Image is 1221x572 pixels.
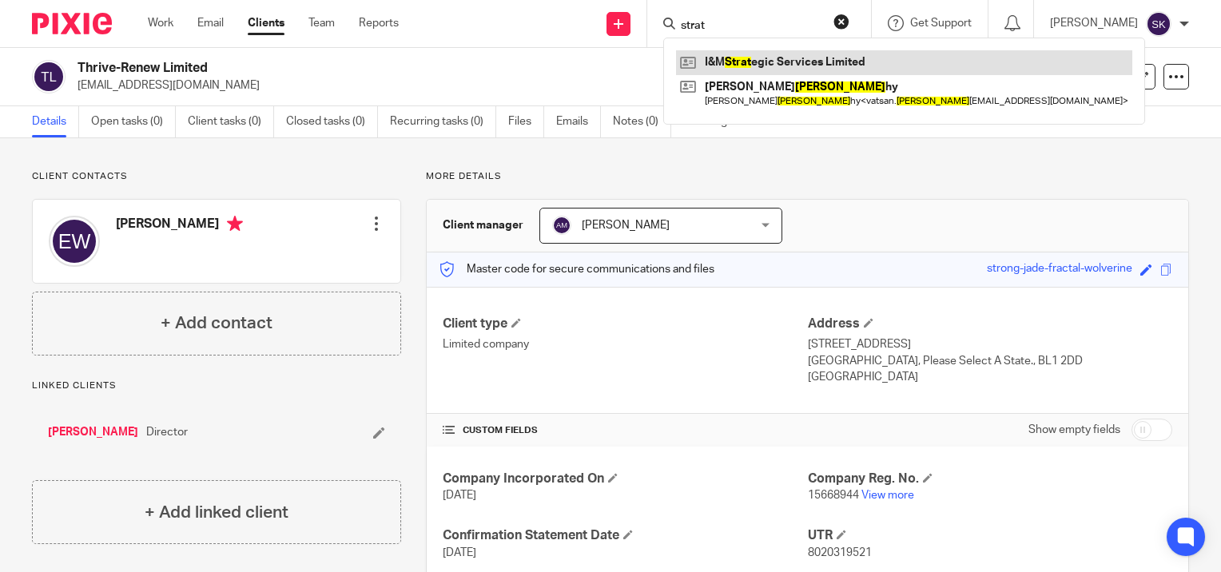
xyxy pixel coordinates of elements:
h4: + Add linked client [145,500,288,525]
a: Files [508,106,544,137]
h2: Thrive-Renew Limited [78,60,793,77]
i: Primary [227,216,243,232]
span: [PERSON_NAME] [582,220,670,231]
p: [GEOGRAPHIC_DATA] [808,369,1172,385]
p: Master code for secure communications and files [439,261,714,277]
a: Email [197,15,224,31]
img: svg%3E [49,216,100,267]
p: Linked clients [32,379,401,392]
a: View more [861,490,914,501]
span: Get Support [910,18,972,29]
img: svg%3E [552,216,571,235]
a: Open tasks (0) [91,106,176,137]
p: Client contacts [32,170,401,183]
p: [EMAIL_ADDRESS][DOMAIN_NAME] [78,77,972,93]
h4: UTR [808,527,1172,544]
span: 8020319521 [808,547,872,558]
h4: Address [808,316,1172,332]
p: [STREET_ADDRESS] [808,336,1172,352]
a: Notes (0) [613,106,671,137]
span: Director [146,424,188,440]
div: strong-jade-fractal-wolverine [987,260,1132,279]
h4: Company Incorporated On [443,471,807,487]
p: [GEOGRAPHIC_DATA], Please Select A State., BL1 2DD [808,353,1172,369]
p: [PERSON_NAME] [1050,15,1138,31]
a: Reports [359,15,399,31]
a: [PERSON_NAME] [48,424,138,440]
h4: Company Reg. No. [808,471,1172,487]
p: Limited company [443,336,807,352]
img: svg%3E [1146,11,1171,37]
img: svg%3E [32,60,66,93]
input: Search [679,19,823,34]
h4: [PERSON_NAME] [116,216,243,236]
a: Team [308,15,335,31]
h4: + Add contact [161,311,272,336]
a: Clients [248,15,284,31]
a: Work [148,15,173,31]
span: [DATE] [443,547,476,558]
a: Recurring tasks (0) [390,106,496,137]
h4: Confirmation Statement Date [443,527,807,544]
h4: CUSTOM FIELDS [443,424,807,437]
h4: Client type [443,316,807,332]
a: Emails [556,106,601,137]
span: [DATE] [443,490,476,501]
p: More details [426,170,1189,183]
img: Pixie [32,13,112,34]
button: Clear [833,14,849,30]
h3: Client manager [443,217,523,233]
label: Show empty fields [1028,422,1120,438]
a: Client tasks (0) [188,106,274,137]
a: Details [32,106,79,137]
span: 15668944 [808,490,859,501]
a: Closed tasks (0) [286,106,378,137]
